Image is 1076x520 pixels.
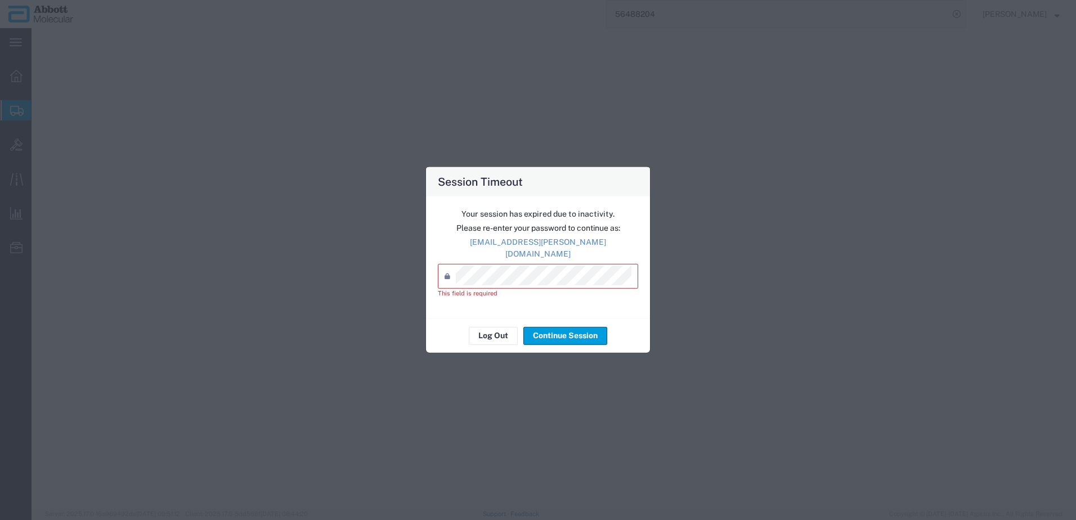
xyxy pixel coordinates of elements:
h4: Session Timeout [438,173,523,190]
div: This field is required [438,289,638,298]
p: Please re-enter your password to continue as: [438,222,638,234]
button: Continue Session [523,326,607,344]
button: Log Out [469,326,518,344]
p: Your session has expired due to inactivity. [438,208,638,220]
p: [EMAIL_ADDRESS][PERSON_NAME][DOMAIN_NAME] [438,236,638,260]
